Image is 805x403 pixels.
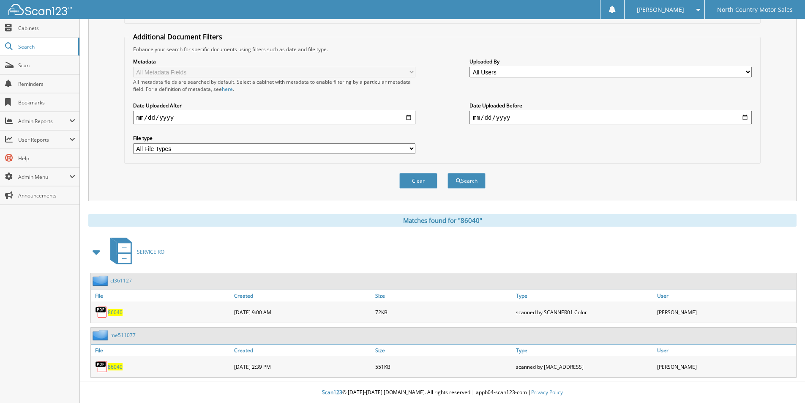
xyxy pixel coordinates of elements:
legend: Additional Document Filters [129,32,226,41]
span: SERVICE RO [137,248,164,255]
div: All metadata fields are searched by default. Select a cabinet with metadata to enable filtering b... [133,78,415,93]
a: User [655,345,796,356]
div: [PERSON_NAME] [655,358,796,375]
a: here [222,85,233,93]
a: 86040 [108,309,123,316]
a: SERVICE RO [105,235,164,269]
label: Date Uploaded Before [469,102,752,109]
a: cl361127 [110,277,132,284]
a: Size [373,345,514,356]
label: Date Uploaded After [133,102,415,109]
div: scanned by SCANNER01 Color [514,304,655,321]
span: Announcements [18,192,75,199]
span: User Reports [18,136,69,143]
a: Type [514,345,655,356]
span: Scan [18,62,75,69]
label: File type [133,134,415,142]
img: scan123-logo-white.svg [8,4,72,15]
a: Type [514,290,655,302]
img: folder2.png [93,330,110,340]
div: scanned by [MAC_ADDRESS] [514,358,655,375]
span: [PERSON_NAME] [637,7,684,12]
div: Enhance your search for specific documents using filters such as date and file type. [129,46,756,53]
a: me511077 [110,332,136,339]
div: [PERSON_NAME] [655,304,796,321]
a: File [91,290,232,302]
img: folder2.png [93,275,110,286]
img: PDF.png [95,306,108,318]
div: [DATE] 2:39 PM [232,358,373,375]
a: Size [373,290,514,302]
span: Search [18,43,74,50]
div: 72KB [373,304,514,321]
span: North Country Motor Sales [717,7,793,12]
span: Help [18,155,75,162]
button: Clear [399,173,437,189]
div: [DATE] 9:00 AM [232,304,373,321]
input: start [133,111,415,124]
a: 86040 [108,363,123,370]
span: Cabinets [18,25,75,32]
span: Reminders [18,80,75,88]
a: Created [232,345,373,356]
div: © [DATE]-[DATE] [DOMAIN_NAME]. All rights reserved | appb04-scan123-com | [80,382,805,403]
input: end [469,111,752,124]
label: Uploaded By [469,58,752,65]
span: Admin Menu [18,173,69,181]
span: Bookmarks [18,99,75,106]
div: 551KB [373,358,514,375]
img: PDF.png [95,360,108,373]
a: File [91,345,232,356]
a: User [655,290,796,302]
span: Admin Reports [18,118,69,125]
a: Privacy Policy [531,389,563,396]
label: Metadata [133,58,415,65]
span: Scan123 [322,389,342,396]
a: Created [232,290,373,302]
div: Matches found for "86040" [88,214,797,227]
button: Search [448,173,486,189]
